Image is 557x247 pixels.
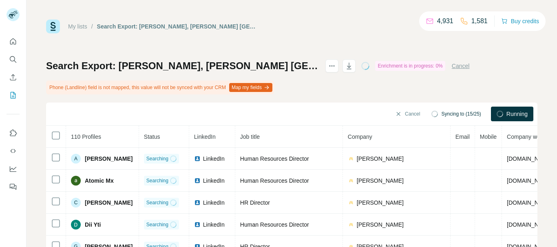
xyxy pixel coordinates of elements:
[46,81,274,94] div: Phone (Landline) field is not mapped, this value will not be synced with your CRM
[357,177,404,185] span: [PERSON_NAME]
[194,199,201,206] img: LinkedIn logo
[7,70,20,85] button: Enrich CSV
[240,199,270,206] span: HR Director
[85,177,114,185] span: Atomic Mx
[194,221,201,228] img: LinkedIn logo
[437,16,453,26] p: 4,931
[229,83,272,92] button: Map my fields
[240,133,260,140] span: Job title
[85,155,133,163] span: [PERSON_NAME]
[507,133,552,140] span: Company website
[203,155,225,163] span: LinkedIn
[506,110,528,118] span: Running
[91,22,93,31] li: /
[455,133,470,140] span: Email
[357,199,404,207] span: [PERSON_NAME]
[507,155,553,162] span: [DOMAIN_NAME]
[348,177,354,184] img: company-logo
[194,155,201,162] img: LinkedIn logo
[375,61,445,71] div: Enrichment is in progress: 0%
[501,15,539,27] button: Buy credits
[7,52,20,67] button: Search
[452,62,470,70] button: Cancel
[71,176,81,186] img: Avatar
[146,155,168,162] span: Searching
[471,16,488,26] p: 1,581
[7,34,20,49] button: Quick start
[71,198,81,208] div: C
[203,177,225,185] span: LinkedIn
[325,59,338,72] button: actions
[71,133,101,140] span: 110 Profiles
[7,179,20,194] button: Feedback
[348,221,354,228] img: company-logo
[357,155,404,163] span: [PERSON_NAME]
[480,133,497,140] span: Mobile
[71,220,81,230] img: Avatar
[7,126,20,140] button: Use Surfe on LinkedIn
[348,133,372,140] span: Company
[46,20,60,33] img: Surfe Logo
[146,199,168,206] span: Searching
[507,199,553,206] span: [DOMAIN_NAME]
[46,59,318,72] h1: Search Export: [PERSON_NAME], [PERSON_NAME] [GEOGRAPHIC_DATA], Eastern, & Northern Regions, [PERS...
[240,155,309,162] span: Human Resources Director
[507,221,553,228] span: [DOMAIN_NAME]
[146,221,168,228] span: Searching
[441,110,481,118] span: Syncing to (15/25)
[203,221,225,229] span: LinkedIn
[7,144,20,158] button: Use Surfe API
[389,107,426,121] button: Cancel
[194,177,201,184] img: LinkedIn logo
[240,177,309,184] span: Human Resources Director
[144,133,160,140] span: Status
[194,133,216,140] span: LinkedIn
[71,154,81,164] div: A
[85,199,133,207] span: [PERSON_NAME]
[146,177,168,184] span: Searching
[240,221,309,228] span: Human Resources Director
[348,199,354,206] img: company-logo
[7,88,20,103] button: My lists
[97,22,259,31] div: Search Export: [PERSON_NAME], [PERSON_NAME] [GEOGRAPHIC_DATA], Eastern, & Northern Regions, [PERS...
[348,155,354,162] img: company-logo
[7,162,20,176] button: Dashboard
[507,177,553,184] span: [DOMAIN_NAME]
[357,221,404,229] span: [PERSON_NAME]
[68,23,87,30] a: My lists
[203,199,225,207] span: LinkedIn
[85,221,101,229] span: Dii Yti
